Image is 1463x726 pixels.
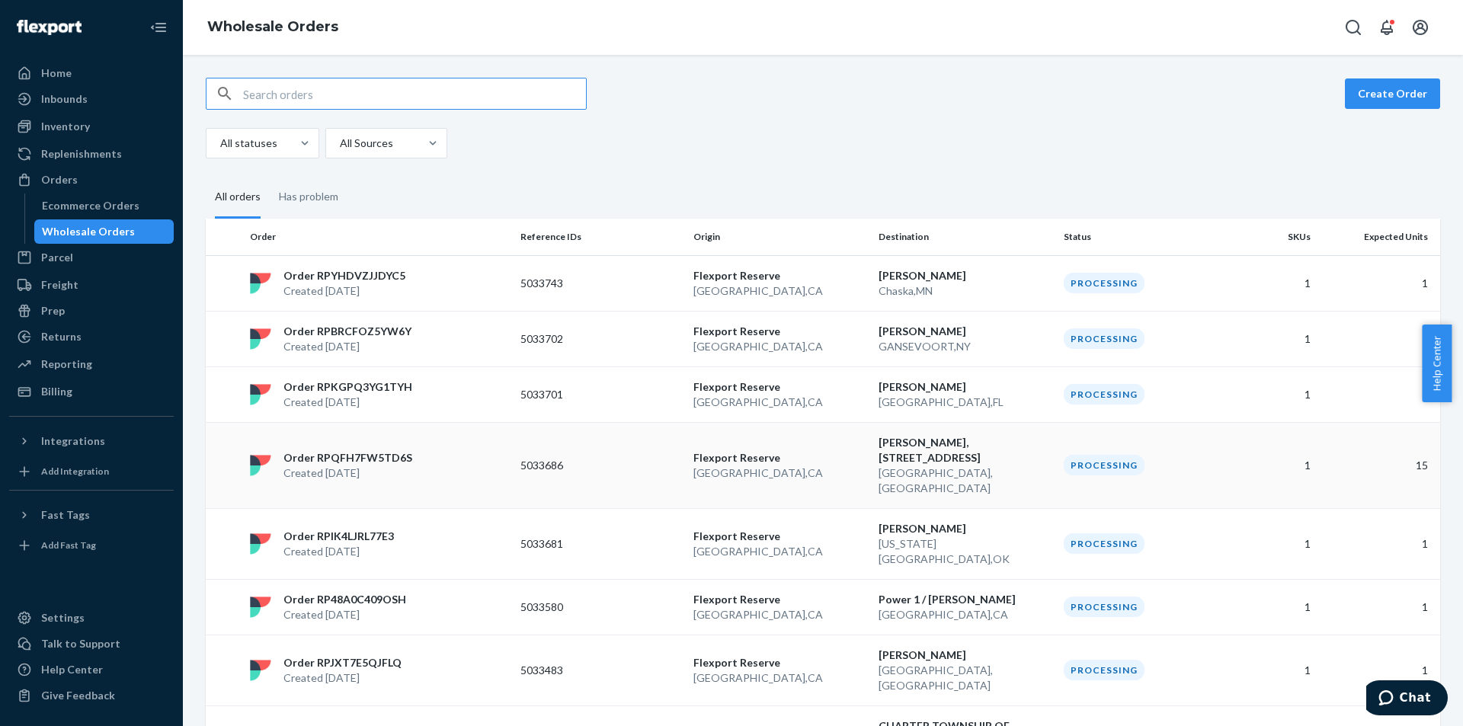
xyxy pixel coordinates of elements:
th: Order [244,219,514,255]
p: [PERSON_NAME] [879,648,1052,663]
p: Created [DATE] [283,339,411,354]
th: Expected Units [1317,219,1440,255]
div: Talk to Support [41,636,120,651]
p: [PERSON_NAME] [879,324,1052,339]
p: Created [DATE] [283,283,405,299]
td: 1 [1317,311,1440,366]
div: Billing [41,384,72,399]
a: Orders [9,168,174,192]
div: Home [41,66,72,81]
a: Replenishments [9,142,174,166]
div: Fast Tags [41,507,90,523]
td: 1 [1231,366,1317,422]
button: Give Feedback [9,683,174,708]
p: Flexport Reserve [693,379,866,395]
td: 1 [1231,422,1317,508]
div: Prep [41,303,65,318]
div: Give Feedback [41,688,115,703]
a: Wholesale Orders [34,219,174,244]
p: Flexport Reserve [693,324,866,339]
a: Inbounds [9,87,174,111]
img: flexport logo [250,384,271,405]
td: 1 [1317,255,1440,311]
a: Billing [9,379,174,404]
p: [PERSON_NAME] [879,268,1052,283]
a: Add Fast Tag [9,533,174,558]
div: Parcel [41,250,73,265]
div: Processing [1064,384,1144,405]
button: Open account menu [1405,12,1436,43]
img: flexport logo [250,455,271,476]
input: All statuses [219,136,220,151]
p: [GEOGRAPHIC_DATA] , CA [693,670,866,686]
p: Chaska , MN [879,283,1052,299]
p: 5033483 [520,663,642,678]
p: [GEOGRAPHIC_DATA] , CA [693,607,866,622]
img: Flexport logo [17,20,82,35]
th: Origin [687,219,872,255]
p: Created [DATE] [283,465,412,481]
p: [PERSON_NAME], [STREET_ADDRESS] [879,435,1052,465]
ol: breadcrumbs [195,5,351,50]
td: 1 [1317,366,1440,422]
th: Destination [872,219,1058,255]
div: Processing [1064,596,1144,617]
p: Created [DATE] [283,395,412,410]
td: 1 [1231,579,1317,635]
p: [GEOGRAPHIC_DATA] , [GEOGRAPHIC_DATA] [879,663,1052,693]
div: Replenishments [41,146,122,162]
button: Talk to Support [9,632,174,656]
img: flexport logo [250,660,271,681]
p: Order RPYHDVZJJDYC5 [283,268,405,283]
td: 1 [1231,635,1317,705]
td: 1 [1231,508,1317,579]
iframe: Opens a widget where you can chat to one of our agents [1366,680,1448,718]
div: Processing [1064,660,1144,680]
p: Order RPKGPQ3YG1TYH [283,379,412,395]
th: Reference IDs [514,219,687,255]
div: Settings [41,610,85,625]
p: Flexport Reserve [693,268,866,283]
th: Status [1058,219,1231,255]
p: [GEOGRAPHIC_DATA] , [GEOGRAPHIC_DATA] [879,465,1052,496]
img: flexport logo [250,533,271,555]
p: 5033686 [520,458,642,473]
div: Orders [41,172,78,187]
div: Returns [41,329,82,344]
img: flexport logo [250,596,271,618]
p: Created [DATE] [283,670,402,686]
a: Reporting [9,352,174,376]
p: Order RPQFH7FW5TD6S [283,450,412,465]
p: [PERSON_NAME] [879,379,1052,395]
p: 5033702 [520,331,642,347]
div: Wholesale Orders [42,224,135,239]
p: 5033681 [520,536,642,552]
span: Help Center [1422,325,1452,402]
p: [US_STATE][GEOGRAPHIC_DATA] , OK [879,536,1052,567]
a: Inventory [9,114,174,139]
a: Add Integration [9,459,174,484]
div: Add Integration [41,465,109,478]
a: Freight [9,273,174,297]
th: SKUs [1231,219,1317,255]
p: Flexport Reserve [693,592,866,607]
div: Processing [1064,455,1144,475]
button: Create Order [1345,78,1440,109]
div: Inbounds [41,91,88,107]
div: Help Center [41,662,103,677]
p: Order RPIK4LJRL77E3 [283,529,394,544]
p: Flexport Reserve [693,529,866,544]
p: Created [DATE] [283,544,394,559]
div: Processing [1064,328,1144,349]
td: 15 [1317,422,1440,508]
p: GANSEVOORT , NY [879,339,1052,354]
p: [GEOGRAPHIC_DATA] , CA [693,339,866,354]
button: Open notifications [1372,12,1402,43]
a: Home [9,61,174,85]
td: 1 [1317,635,1440,705]
p: [GEOGRAPHIC_DATA] , CA [693,465,866,481]
p: Order RP48A0C409OSH [283,592,406,607]
p: [PERSON_NAME] [879,521,1052,536]
a: Help Center [9,657,174,682]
